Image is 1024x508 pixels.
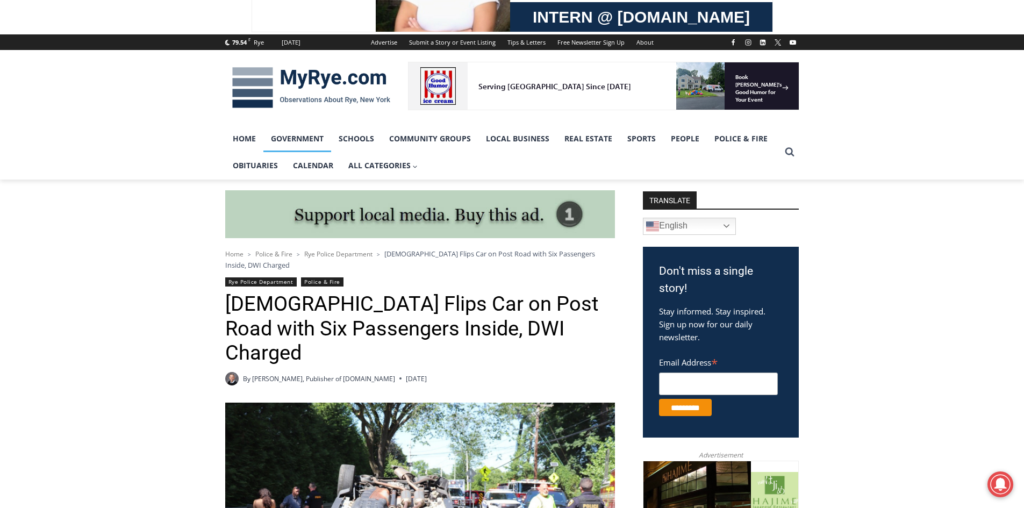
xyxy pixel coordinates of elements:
[252,374,395,383] a: [PERSON_NAME], Publisher of [DOMAIN_NAME]
[304,249,373,259] a: Rye Police Department
[659,352,778,371] label: Email Address
[646,220,659,233] img: en
[620,125,663,152] a: Sports
[502,34,552,50] a: Tips & Letters
[225,277,297,287] a: Rye Police Department
[365,34,660,50] nav: Secondary Navigation
[478,125,557,152] a: Local Business
[281,107,498,131] span: Intern @ [DOMAIN_NAME]
[771,36,784,49] a: X
[271,1,508,104] div: "At the 10am stand-up meeting, each intern gets a chance to take [PERSON_NAME] and the other inte...
[260,1,325,49] img: s_800_809a2aa2-bb6e-4add-8b5e-749ad0704c34.jpeg
[727,36,740,49] a: Facebook
[259,104,521,134] a: Intern @ [DOMAIN_NAME]
[742,36,755,49] a: Instagram
[631,34,660,50] a: About
[225,60,397,116] img: MyRye.com
[327,11,374,41] h4: Book [PERSON_NAME]'s Good Humor for Your Event
[659,305,783,344] p: Stay informed. Stay inspired. Sign up now for our daily newsletter.
[301,277,343,287] a: Police & Fire
[643,218,736,235] a: English
[365,34,403,50] a: Advertise
[225,248,615,270] nav: Breadcrumbs
[780,142,799,162] button: View Search Form
[225,372,239,385] a: Author image
[282,38,300,47] div: [DATE]
[688,450,754,460] span: Advertisement
[552,34,631,50] a: Free Newsletter Sign Up
[403,34,502,50] a: Submit a Story or Event Listing
[248,251,251,258] span: >
[663,125,707,152] a: People
[382,125,478,152] a: Community Groups
[225,292,615,366] h1: [DEMOGRAPHIC_DATA] Flips Car on Post Road with Six Passengers Inside, DWI Charged
[659,263,783,297] h3: Don't miss a single story!
[225,249,595,269] span: [DEMOGRAPHIC_DATA] Flips Car on Post Road with Six Passengers Inside, DWI Charged
[263,125,331,152] a: Government
[377,251,380,258] span: >
[285,152,341,179] a: Calendar
[232,38,247,46] span: 79.54
[707,125,775,152] a: Police & Fire
[756,36,769,49] a: Linkedin
[331,125,382,152] a: Schools
[406,374,427,384] time: [DATE]
[225,152,285,179] a: Obituaries
[297,251,300,258] span: >
[225,125,780,180] nav: Primary Navigation
[341,152,426,179] button: Child menu of All Categories
[225,249,244,259] a: Home
[70,19,266,30] div: Serving [GEOGRAPHIC_DATA] Since [DATE]
[225,125,263,152] a: Home
[786,36,799,49] a: YouTube
[1,108,108,134] a: Open Tues. - Sun. [PHONE_NUMBER]
[557,125,620,152] a: Real Estate
[3,111,105,152] span: Open Tues. - Sun. [PHONE_NUMBER]
[243,374,250,384] span: By
[643,191,697,209] strong: TRANSLATE
[255,249,292,259] a: Police & Fire
[248,37,250,42] span: F
[319,3,388,49] a: Book [PERSON_NAME]'s Good Humor for Your Event
[254,38,264,47] div: Rye
[110,67,153,128] div: "Chef [PERSON_NAME] omakase menu is nirvana for lovers of great Japanese food."
[225,190,615,239] img: support local media, buy this ad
